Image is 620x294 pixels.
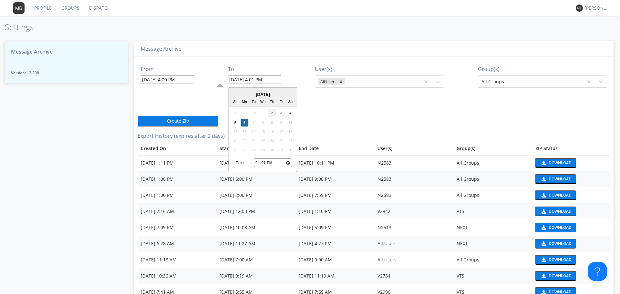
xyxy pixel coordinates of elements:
div: [DATE] 9:00 AM [299,257,371,263]
div: Download [549,193,572,197]
div: [DATE] 1:00 PM [141,192,213,198]
div: Not available Saturday, October 18th, 2025 [287,128,294,136]
div: Download [549,258,572,262]
div: N2583 [377,160,450,166]
img: download media button [541,274,546,278]
div: All Groups [457,257,529,263]
div: Not available Sunday, October 19th, 2025 [232,137,239,145]
div: [DATE] 6:28 AM [141,240,213,247]
div: Download [549,242,572,246]
div: [DATE] 2:00 PM [220,192,292,198]
div: VTS [457,208,529,215]
div: N2583 [377,176,450,182]
div: month 2025-10 [231,109,295,155]
span: Version: 1.2.208 [11,70,122,76]
div: [DATE] 7:16 AM [141,208,213,215]
div: Not available Saturday, October 25th, 2025 [287,137,294,145]
button: Download [535,207,576,216]
a: download media buttonDownload [535,223,607,232]
div: [DATE] 4:27 PM [299,240,371,247]
div: Not available Wednesday, October 1st, 2025 [259,109,267,117]
img: download media button [541,258,546,262]
div: All Users [377,240,450,247]
div: Not available Sunday, September 28th, 2025 [232,109,239,117]
div: Not available Wednesday, October 22nd, 2025 [259,137,267,145]
div: All Groups [457,160,529,166]
div: Choose Monday, October 6th, 2025 [241,119,248,127]
h3: User(s) [315,66,444,72]
th: Group(s) [453,142,532,155]
div: Not available Tuesday, September 30th, 2025 [250,109,258,117]
h3: Message Archive [141,46,607,52]
div: Choose Friday, October 3rd, 2025 [277,109,285,117]
div: [DATE] 7:00 AM [220,257,292,263]
div: Sa [287,98,294,106]
div: Download [549,209,572,213]
div: Not available Thursday, October 30th, 2025 [268,146,276,154]
div: Not available Friday, October 17th, 2025 [277,128,285,136]
img: download media button [541,177,546,181]
iframe: Toggle Customer Support [588,262,607,281]
div: Not available Thursday, October 23rd, 2025 [268,137,276,145]
a: download media buttonDownload [535,207,607,216]
div: Not available Sunday, October 12th, 2025 [232,128,239,136]
button: Download [535,255,576,265]
h3: From [141,66,194,72]
div: Not available Thursday, October 16th, 2025 [268,128,276,136]
div: Not available Wednesday, October 15th, 2025 [259,128,267,136]
button: Download [535,190,576,200]
a: download media buttonDownload [535,190,607,200]
img: download media button [541,193,546,198]
button: Message Archive [5,41,128,62]
th: Toggle SortBy [295,142,374,155]
div: V2842 [377,208,450,215]
div: Not available Monday, October 27th, 2025 [241,146,248,154]
button: Create Zip [138,115,218,127]
div: Not available Wednesday, October 29th, 2025 [259,146,267,154]
img: download media button [541,161,546,165]
div: Download [549,274,572,278]
div: [DATE] 1:10 PM [299,208,371,215]
th: Toggle SortBy [138,142,216,155]
div: NEXT [457,240,529,247]
span: Message Archive [11,48,53,56]
img: download media button [541,241,546,246]
button: Download [535,271,576,281]
div: [DATE] 11:19 AM [299,273,371,279]
div: Not available Monday, October 13th, 2025 [241,128,248,136]
div: [DATE] 7:00 PM [220,160,292,166]
button: Download [535,223,576,232]
div: [DATE] 10:11 PM [299,160,371,166]
div: Not available Thursday, October 9th, 2025 [268,119,276,127]
h3: To [228,66,281,72]
div: [DATE] 1:08 PM [141,176,213,182]
div: Mo [241,98,248,106]
div: Th [268,98,276,106]
div: Choose Sunday, October 5th, 2025 [232,119,239,127]
div: Not available Tuesday, October 14th, 2025 [250,128,258,136]
div: VTS [457,273,529,279]
div: [DATE] 7:59 PM [299,192,371,198]
div: All Groups [457,176,529,182]
div: Time: [236,160,245,166]
a: download media buttonDownload [535,255,607,265]
div: Not available Friday, October 31st, 2025 [277,146,285,154]
button: Download [535,239,576,248]
div: Not available Sunday, October 26th, 2025 [232,146,239,154]
div: We [259,98,267,106]
button: Download [535,158,576,168]
div: Download [549,161,572,165]
img: download media button [541,225,546,230]
div: Download [549,290,572,294]
div: [DATE] 5:09 PM [299,224,371,231]
a: download media buttonDownload [535,174,607,184]
div: [DATE] 10:08 AM [220,224,292,231]
div: [DATE] 9:08 PM [299,176,371,182]
div: Not available Friday, October 24th, 2025 [277,137,285,145]
img: 373638.png [576,5,583,12]
div: Not available Tuesday, October 7th, 2025 [250,119,258,127]
div: Not available Saturday, October 11th, 2025 [287,119,294,127]
a: download media buttonDownload [535,239,607,248]
div: N2583 [377,192,450,198]
a: download media buttonDownload [535,271,607,281]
